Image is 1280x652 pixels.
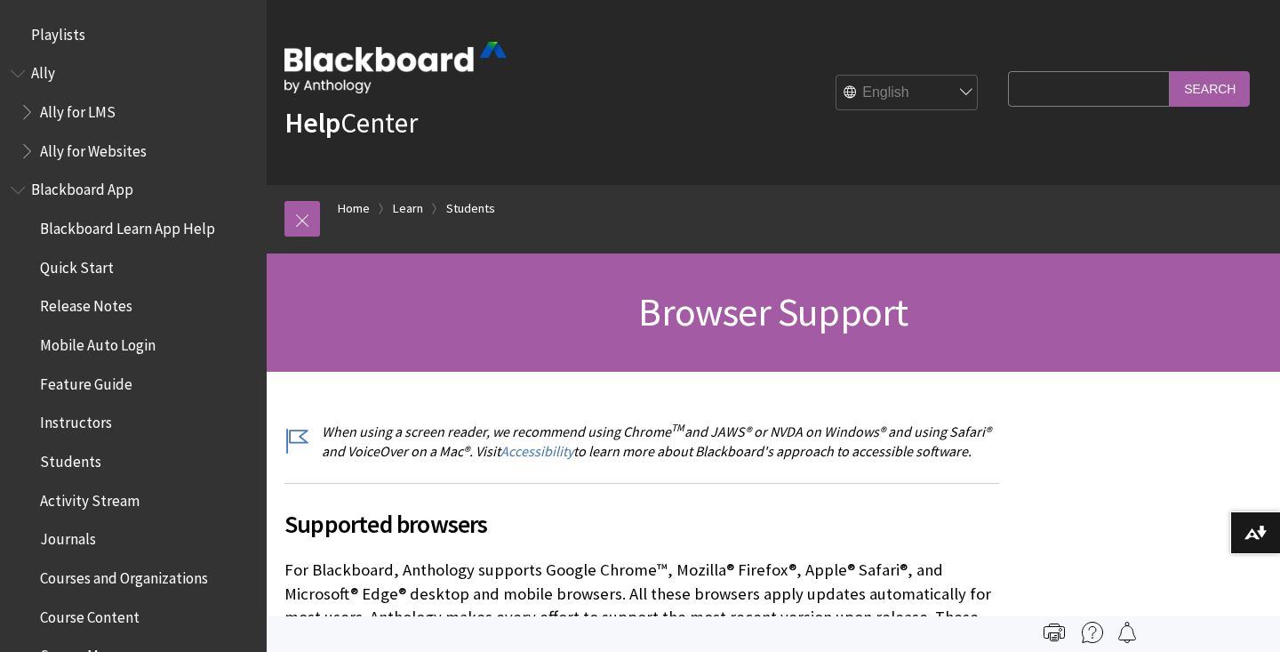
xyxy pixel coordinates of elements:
img: More help [1082,622,1103,643]
span: Ally for Websites [40,136,147,160]
img: Print [1044,622,1065,643]
span: Ally for LMS [40,97,116,121]
span: Feature Guide [40,369,132,393]
span: Quick Start [40,253,114,277]
span: Blackboard App [31,175,133,199]
a: Students [446,197,495,220]
sup: TM [671,421,684,434]
nav: Book outline for Playlists [11,20,256,50]
span: Journals [40,525,96,549]
span: Instructors [40,408,112,432]
strong: Help [284,105,340,141]
span: Courses and Organizations [40,563,208,587]
span: Release Notes [40,292,132,316]
span: Mobile Auto Login [40,330,156,354]
a: Accessibility [500,442,573,461]
span: Ally [31,59,55,83]
span: Activity Stream [40,486,140,510]
nav: Book outline for Anthology Ally Help [11,59,256,166]
p: For Blackboard, Anthology supports Google Chrome™, Mozilla® Firefox®, Apple® Safari®, and Microso... [284,559,999,652]
span: Browser Support [638,287,908,336]
input: Search [1170,71,1250,106]
a: Home [338,197,370,220]
img: Blackboard by Anthology [284,42,507,93]
select: Site Language Selector [836,76,979,111]
span: Supported browsers [284,505,999,543]
p: When using a screen reader, we recommend using Chrome and JAWS® or NVDA on Windows® and using Saf... [284,422,999,462]
span: Students [40,447,101,471]
a: HelpCenter [284,105,418,141]
span: Course Content [40,602,140,626]
a: Learn [393,197,423,220]
span: Playlists [31,20,85,44]
span: Blackboard Learn App Help [40,213,215,237]
img: Follow this page [1116,622,1138,643]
